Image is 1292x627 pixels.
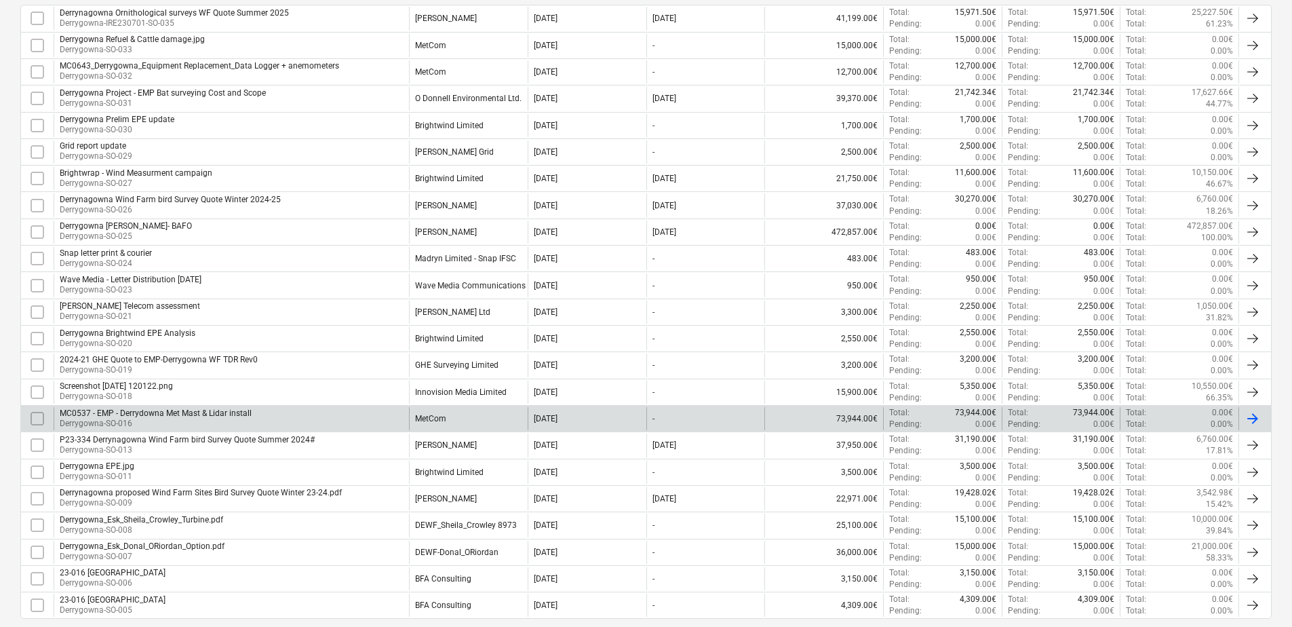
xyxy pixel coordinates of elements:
[1211,339,1233,350] p: 0.00%
[1008,98,1040,110] p: Pending :
[1224,562,1292,627] iframe: Chat Widget
[1093,232,1114,244] p: 0.00€
[764,7,883,30] div: 41,199.00€
[889,392,922,404] p: Pending :
[1192,167,1233,178] p: 10,150.00€
[889,259,922,270] p: Pending :
[1126,301,1146,312] p: Total :
[1126,273,1146,285] p: Total :
[1008,18,1040,30] p: Pending :
[1073,407,1114,419] p: 73,944.00€
[1126,247,1146,259] p: Total :
[764,60,883,83] div: 12,700.00€
[1008,419,1040,430] p: Pending :
[1078,140,1114,152] p: 2,500.00€
[60,151,132,162] p: Derrygowna-SO-029
[764,140,883,164] div: 2,500.00€
[652,254,654,263] div: -
[1093,72,1114,83] p: 0.00€
[1212,140,1233,152] p: 0.00€
[60,168,212,178] div: Brightwrap - Wind Measurment campaign
[60,418,252,430] p: Derrygowna-SO-016
[1126,167,1146,178] p: Total :
[415,281,539,290] div: Wave Media Communications Ltd
[960,140,996,152] p: 2,500.00€
[764,567,883,590] div: 3,150.00€
[1126,327,1146,339] p: Total :
[889,301,909,312] p: Total :
[1212,34,1233,45] p: 0.00€
[1093,18,1114,30] p: 0.00€
[415,360,498,370] div: GHE Surveying Limited
[534,360,557,370] div: [DATE]
[889,18,922,30] p: Pending :
[60,311,200,322] p: Derrygowna-SO-021
[415,174,484,183] div: Brightwind Limited
[652,147,654,157] div: -
[1008,167,1028,178] p: Total :
[764,407,883,430] div: 73,944.00€
[1073,193,1114,205] p: 30,270.00€
[1008,339,1040,350] p: Pending :
[889,407,909,419] p: Total :
[1093,206,1114,217] p: 0.00€
[415,387,507,397] div: Innovision Media Limited
[764,381,883,404] div: 15,900.00€
[415,67,446,77] div: MetCom
[1093,365,1114,377] p: 0.00€
[889,273,909,285] p: Total :
[889,339,922,350] p: Pending :
[1206,392,1233,404] p: 66.35%
[764,193,883,216] div: 37,030.00€
[1093,259,1114,270] p: 0.00€
[534,307,557,317] div: [DATE]
[534,41,557,50] div: [DATE]
[889,98,922,110] p: Pending :
[1211,152,1233,164] p: 0.00%
[534,147,557,157] div: [DATE]
[1212,407,1233,419] p: 0.00€
[955,7,996,18] p: 15,971.50€
[1073,434,1114,445] p: 31,190.00€
[889,286,922,297] p: Pending :
[975,72,996,83] p: 0.00€
[889,140,909,152] p: Total :
[1078,354,1114,365] p: 3,200.00€
[1206,178,1233,190] p: 46.67%
[1206,98,1233,110] p: 44.77%
[60,35,205,44] div: Derrygowna Refuel & Cattle damage.jpg
[889,72,922,83] p: Pending :
[1078,327,1114,339] p: 2,550.00€
[60,355,258,364] div: 2024-21 GHE Quote to EMP-Derrygowna WF TDR Rev0
[955,193,996,205] p: 30,270.00€
[1078,114,1114,126] p: 1,700.00€
[955,34,996,45] p: 15,000.00€
[415,334,484,343] div: Brightwind Limited
[415,307,490,317] div: Ai Bridges Ltd
[1126,178,1146,190] p: Total :
[966,247,996,259] p: 483.00€
[764,114,883,137] div: 1,700.00€
[889,34,909,45] p: Total :
[1008,72,1040,83] p: Pending :
[975,232,996,244] p: 0.00€
[534,281,557,290] div: [DATE]
[652,174,676,183] div: [DATE]
[415,147,494,157] div: Mullan Grid
[889,434,909,445] p: Total :
[1126,114,1146,126] p: Total :
[415,41,446,50] div: MetCom
[60,61,339,71] div: MC0643_Derrygowna_Equipment Replacement_Data Logger + anemometers
[960,354,996,365] p: 3,200.00€
[415,201,477,210] div: Fehily Timoney
[764,301,883,324] div: 3,300.00€
[1126,152,1146,164] p: Total :
[1126,339,1146,350] p: Total :
[975,18,996,30] p: 0.00€
[652,14,676,23] div: [DATE]
[415,14,477,23] div: Fehily Timoney
[60,195,281,204] div: Derrynagowna Wind Farm bird Survey Quote Winter 2024-25
[415,227,477,237] div: Fehily Timoney
[1008,381,1028,392] p: Total :
[415,121,484,130] div: Brightwind Limited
